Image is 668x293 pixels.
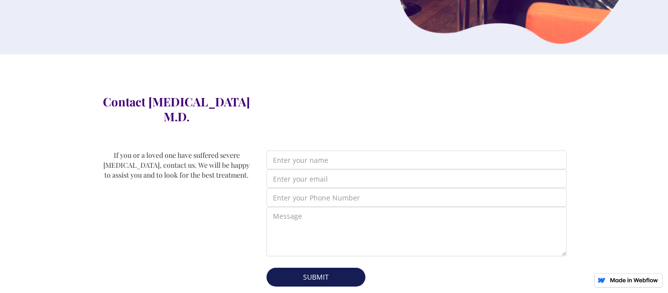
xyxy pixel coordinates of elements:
div: If you or a loved one have suffered severe [MEDICAL_DATA], contact us. We will be happy to assist... [102,150,252,180]
input: Enter your Phone Number [267,188,567,207]
img: Made in Webflow [610,278,658,283]
input: Submit [267,268,365,287]
form: Email Form [267,150,567,287]
h3: Contact [MEDICAL_DATA] M.D. [102,94,252,124]
input: Enter your email [267,169,567,188]
input: Enter your name [267,150,567,169]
